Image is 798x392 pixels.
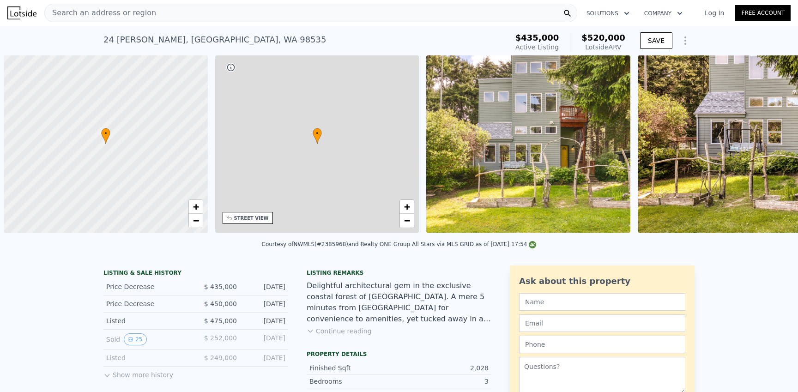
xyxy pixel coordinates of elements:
div: • [313,128,322,144]
button: Show Options [676,31,695,50]
div: Sold [106,333,188,345]
span: $ 252,000 [204,334,237,342]
div: [DATE] [244,316,285,326]
div: Courtesy of NWMLS (#2385968) and Realty ONE Group All Stars via MLS GRID as of [DATE] 17:54 [262,241,537,247]
input: Name [519,293,685,311]
div: Listed [106,316,188,326]
img: NWMLS Logo [529,241,536,248]
span: $ 435,000 [204,283,237,290]
div: Listing remarks [307,269,491,277]
div: Price Decrease [106,282,188,291]
span: + [404,201,410,212]
span: $ 450,000 [204,300,237,308]
div: 3 [399,377,489,386]
span: $520,000 [581,33,625,42]
div: Bedrooms [309,377,399,386]
span: • [313,129,322,138]
div: • [101,128,110,144]
span: − [193,215,199,226]
a: Free Account [735,5,791,21]
div: Price Decrease [106,299,188,308]
div: Delightful architectural gem in the exclusive coastal forest of [GEOGRAPHIC_DATA]. A mere 5 minut... [307,280,491,325]
a: Zoom out [189,214,203,228]
a: Zoom out [400,214,414,228]
img: Lotside [7,6,36,19]
button: Show more history [103,367,173,380]
input: Phone [519,336,685,353]
div: STREET VIEW [234,215,269,222]
span: $ 249,000 [204,354,237,362]
a: Log In [694,8,735,18]
a: Zoom in [189,200,203,214]
div: LISTING & SALE HISTORY [103,269,288,278]
span: $435,000 [515,33,559,42]
div: 2,028 [399,363,489,373]
div: 24 [PERSON_NAME] , [GEOGRAPHIC_DATA] , WA 98535 [103,33,326,46]
span: $ 475,000 [204,317,237,325]
span: − [404,215,410,226]
button: Solutions [579,5,637,22]
span: + [193,201,199,212]
button: Continue reading [307,326,372,336]
a: Zoom in [400,200,414,214]
input: Email [519,314,685,332]
div: Property details [307,350,491,358]
div: [DATE] [244,299,285,308]
img: Sale: 149628901 Parcel: 99518349 [426,55,630,233]
div: Listed [106,353,188,362]
div: Finished Sqft [309,363,399,373]
button: SAVE [640,32,672,49]
div: [DATE] [244,353,285,362]
div: Lotside ARV [581,42,625,52]
span: Search an address or region [45,7,156,18]
div: Ask about this property [519,275,685,288]
span: • [101,129,110,138]
button: View historical data [124,333,146,345]
div: [DATE] [244,333,285,345]
div: [DATE] [244,282,285,291]
button: Company [637,5,690,22]
span: Active Listing [515,43,559,51]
